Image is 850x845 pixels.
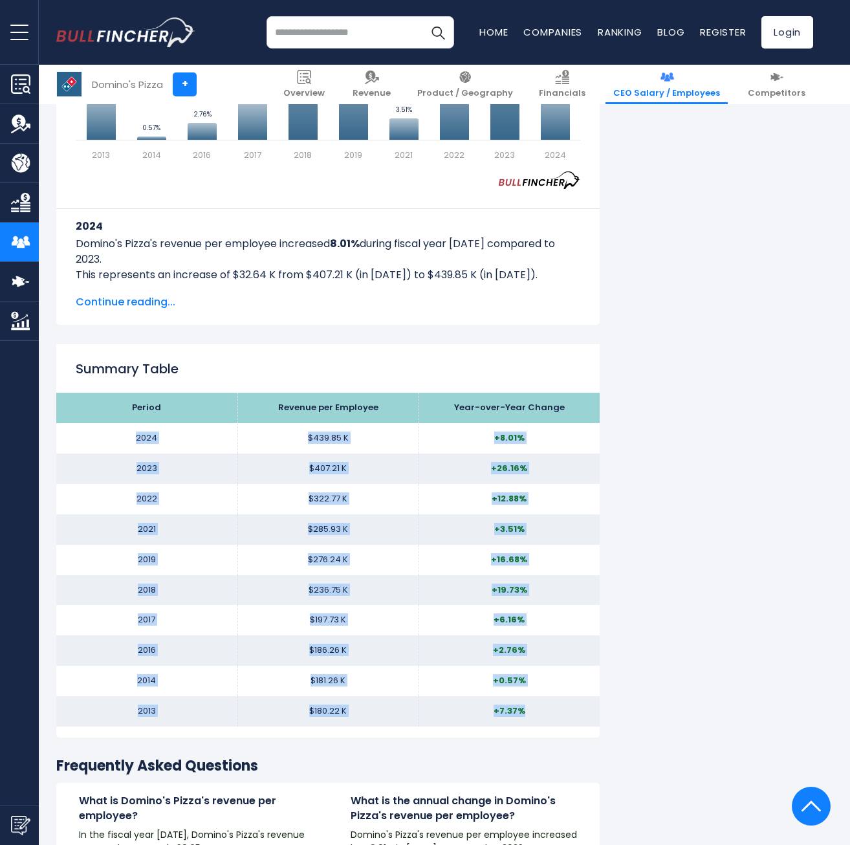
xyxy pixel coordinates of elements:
[353,88,391,99] span: Revenue
[493,644,525,656] strong: +2.76%
[409,65,521,104] a: Product / Geography
[761,16,813,49] a: Login
[545,149,566,161] text: 2024
[237,666,419,696] td: $181.26 K
[56,666,237,696] td: 2014
[76,236,580,283] p: Domino's Pizza's revenue per employee increased during fiscal year [DATE] compared to 2023. This ...
[237,605,419,635] td: $197.73 K
[494,149,515,161] text: 2023
[494,523,525,535] strong: +3.51%
[283,88,325,99] span: Overview
[56,454,237,484] td: 2023
[493,674,526,686] strong: +0.57%
[237,423,419,454] td: $439.85 K
[276,65,332,104] a: Overview
[56,423,237,454] td: 2024
[523,25,582,39] a: Companies
[494,613,525,626] strong: +6.16%
[494,432,525,444] strong: +8.01%
[56,514,237,545] td: 2021
[237,545,419,575] td: $276.24 K
[56,484,237,514] td: 2022
[56,605,237,635] td: 2017
[419,393,600,423] th: Year-over-Year Change
[56,696,237,727] td: 2013
[56,393,237,423] th: Period
[396,105,412,115] tspan: 3.51%
[142,123,160,133] tspan: 0.57%
[395,149,413,161] text: 2021
[491,462,527,474] strong: +26.16%
[76,294,580,310] span: Continue reading...
[494,705,525,717] strong: +7.37%
[76,218,580,234] h3: 2024
[92,77,163,92] div: Domino's Pizza
[56,575,237,606] td: 2018
[491,553,527,565] strong: +16.68%
[492,584,527,596] strong: +19.73%
[237,454,419,484] td: $407.21 K
[56,545,237,575] td: 2019
[492,492,527,505] strong: +12.88%
[700,25,746,39] a: Register
[345,65,398,104] a: Revenue
[657,25,684,39] a: Blog
[417,88,513,99] span: Product / Geography
[237,514,419,545] td: $285.93 K
[193,109,212,119] tspan: 2.76%
[294,149,312,161] text: 2018
[351,794,577,823] h4: What is the annual change in Domino's Pizza's revenue per employee?
[444,149,464,161] text: 2022
[539,88,585,99] span: Financials
[57,72,82,96] img: DPZ logo
[344,149,362,161] text: 2019
[613,88,720,99] span: CEO Salary / Employees
[479,25,508,39] a: Home
[76,359,580,379] h2: Summary Table
[244,149,261,161] text: 2017
[598,25,642,39] a: Ranking
[237,696,419,727] td: $180.22 K
[193,149,211,161] text: 2016
[330,236,360,251] strong: 8.01%
[56,635,237,666] td: 2016
[56,17,195,47] a: Go to homepage
[56,757,600,776] h3: Frequently Asked Questions
[173,72,197,96] a: +
[237,635,419,666] td: $186.26 K
[748,88,805,99] span: Competitors
[605,65,728,104] a: CEO Salary / Employees
[740,65,813,104] a: Competitors
[422,16,454,49] button: Search
[531,65,593,104] a: Financials
[79,794,305,823] h4: What is Domino's Pizza's revenue per employee?
[237,575,419,606] td: $236.75 K
[237,393,419,423] th: Revenue per Employee
[56,17,195,47] img: bullfincher logo
[142,149,161,161] text: 2014
[237,484,419,514] td: $322.77 K
[92,149,110,161] text: 2013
